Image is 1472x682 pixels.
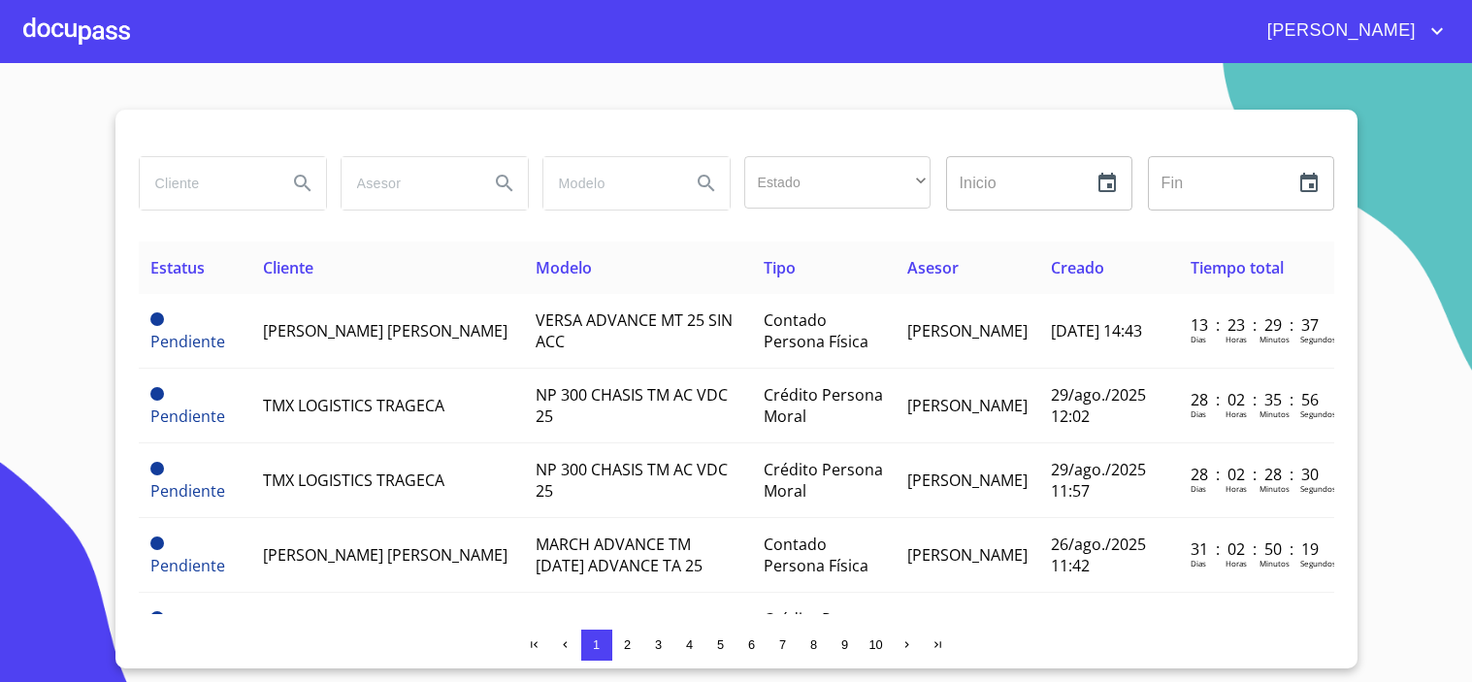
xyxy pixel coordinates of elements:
p: Dias [1191,334,1206,344]
span: 9 [841,637,848,652]
button: 8 [799,630,830,661]
span: Contado Persona Física [764,534,868,576]
span: 6 [748,637,755,652]
span: 8 [810,637,817,652]
span: [PERSON_NAME] [1253,16,1425,47]
span: MARCH ADVANCE TM [DATE] ADVANCE TA 25 [536,534,703,576]
span: 29/ago./2025 11:57 [1051,459,1146,502]
button: 9 [830,630,861,661]
p: Dias [1191,483,1206,494]
span: Pendiente [150,480,225,502]
span: Creado [1051,257,1104,278]
span: Pendiente [150,387,164,401]
p: 13 : 23 : 29 : 37 [1191,314,1322,336]
span: 10 [868,637,882,652]
p: Segundos [1300,558,1336,568]
p: Segundos [1300,334,1336,344]
span: NP 300 CHASIS TM AC VDC 25 [536,384,728,427]
span: Crédito Persona Física [764,608,883,651]
span: VERSA ADVANCE MT 25 SIN ACC [536,309,733,352]
input: search [342,157,474,210]
p: Horas [1226,408,1247,419]
button: 2 [612,630,643,661]
p: Horas [1226,483,1247,494]
button: 4 [674,630,705,661]
span: Pendiente [150,555,225,576]
span: Pendiente [150,611,164,625]
span: Cliente [263,257,313,278]
span: 3 [655,637,662,652]
span: Pendiente [150,312,164,326]
button: 5 [705,630,736,661]
button: 1 [581,630,612,661]
div: ​ [744,156,931,209]
input: search [140,157,272,210]
p: Horas [1226,558,1247,568]
button: 10 [861,630,892,661]
span: Tiempo total [1191,257,1284,278]
p: Dias [1191,408,1206,419]
span: [PERSON_NAME] [907,395,1028,416]
span: 5 [717,637,724,652]
span: NP 300 CHASIS TM AC VDC 25 [536,459,728,502]
span: TMX LOGISTICS TRAGECA [263,470,444,491]
p: Minutos [1259,334,1290,344]
span: [DATE] 14:43 [1051,320,1142,341]
span: Pendiente [150,331,225,352]
span: Estatus [150,257,205,278]
button: 7 [768,630,799,661]
span: Crédito Persona Moral [764,384,883,427]
span: [PERSON_NAME] [907,544,1028,566]
span: 2 [624,637,631,652]
p: 28 : 02 : 28 : 30 [1191,464,1322,485]
p: 104 : 01 : 46 : 50 [1191,613,1322,634]
span: 26/ago./2025 11:42 [1051,534,1146,576]
span: [PERSON_NAME] [907,470,1028,491]
span: Pendiente [150,536,164,550]
p: Horas [1226,334,1247,344]
span: TMX LOGISTICS TRAGECA [263,395,444,416]
button: 3 [643,630,674,661]
span: 7 [779,637,786,652]
span: Modelo [536,257,592,278]
button: Search [683,160,730,207]
p: Segundos [1300,483,1336,494]
span: 4 [686,637,693,652]
span: 29/ago./2025 12:02 [1051,384,1146,427]
span: [PERSON_NAME] [PERSON_NAME] [263,320,507,341]
button: 6 [736,630,768,661]
span: Tipo [764,257,796,278]
span: Contado Persona Física [764,309,868,352]
button: account of current user [1253,16,1449,47]
p: Minutos [1259,483,1290,494]
span: 1 [593,637,600,652]
span: Crédito Persona Moral [764,459,883,502]
input: search [543,157,675,210]
button: Search [481,160,528,207]
p: 28 : 02 : 35 : 56 [1191,389,1322,410]
span: [PERSON_NAME] [907,320,1028,341]
span: Pendiente [150,462,164,475]
span: Pendiente [150,406,225,427]
p: Dias [1191,558,1206,568]
span: [PERSON_NAME] [PERSON_NAME] [263,544,507,566]
p: Segundos [1300,408,1336,419]
p: Minutos [1259,558,1290,568]
button: Search [279,160,326,207]
p: 31 : 02 : 50 : 19 [1191,538,1322,560]
p: Minutos [1259,408,1290,419]
span: Asesor [907,257,959,278]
